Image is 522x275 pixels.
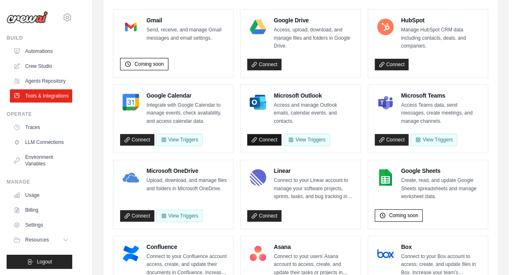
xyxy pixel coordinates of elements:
p: Create, read, and update Google Sheets spreadsheets and manage worksheet data. [401,177,481,201]
span: Coming soon [389,212,418,219]
span: Logout [37,258,52,265]
h4: Linear [274,167,354,175]
p: Access Teams data, send messages, create meetings, and manage channels. [401,101,481,126]
a: Usage [10,189,72,202]
div: Operate [7,111,72,117]
: View Triggers [156,210,203,222]
button: Resources [10,233,72,246]
span: Resources [25,237,49,243]
: View Triggers [283,134,330,146]
p: Access and manage Outlook emails, calendar events, and contacts. [274,101,354,126]
h4: Box [401,243,481,251]
a: Traces [10,121,72,134]
p: Upload, download, and manage files and folders in Microsoft OneDrive. [146,177,227,193]
img: Google Drive Logo [250,19,266,35]
a: Connect [375,59,409,70]
p: Integrate with Google Calendar to manage events, check availability, and access calendar data. [146,101,227,126]
a: Connect [120,210,154,222]
h4: Google Drive [274,16,354,24]
a: Connect [375,134,409,146]
img: Logo [7,11,48,24]
div: Manage [7,179,72,185]
h4: HubSpot [401,16,481,24]
button: Logout [7,255,72,269]
img: Google Sheets Logo [377,169,394,186]
img: Microsoft Outlook Logo [250,94,266,110]
a: Tools & Integrations [10,89,72,103]
a: LLM Connections [10,136,72,149]
a: Connect [120,134,154,146]
a: Connect [247,134,281,146]
a: Agents Repository [10,74,72,88]
img: Microsoft Teams Logo [377,94,394,110]
p: Connect to your Linear account to manage your software projects, sprints, tasks, and bug tracking... [274,177,354,201]
img: Microsoft OneDrive Logo [123,169,139,186]
a: Automations [10,45,72,58]
a: Environment Variables [10,151,72,170]
img: Asana Logo [250,245,266,262]
img: Box Logo [377,245,394,262]
h4: Google Sheets [401,167,481,175]
h4: Microsoft Teams [401,91,481,100]
img: Google Calendar Logo [123,94,139,110]
a: Crew Studio [10,60,72,73]
a: Connect [247,59,281,70]
img: Linear Logo [250,169,266,186]
span: Coming soon [135,61,164,67]
h4: Microsoft OneDrive [146,167,227,175]
h4: Confluence [146,243,227,251]
a: Billing [10,203,72,217]
div: Build [7,35,72,41]
a: Connect [247,210,281,222]
img: HubSpot Logo [377,19,394,35]
button: View Triggers [156,134,203,146]
p: Send, receive, and manage Gmail messages and email settings. [146,26,227,42]
: View Triggers [411,134,457,146]
p: Manage HubSpot CRM data including contacts, deals, and companies. [401,26,481,50]
h4: Google Calendar [146,91,227,100]
img: Gmail Logo [123,19,139,35]
h4: Gmail [146,16,227,24]
h4: Microsoft Outlook [274,91,354,100]
p: Access, upload, download, and manage files and folders in Google Drive. [274,26,354,50]
img: Confluence Logo [123,245,139,262]
h4: Asana [274,243,354,251]
a: Settings [10,218,72,232]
